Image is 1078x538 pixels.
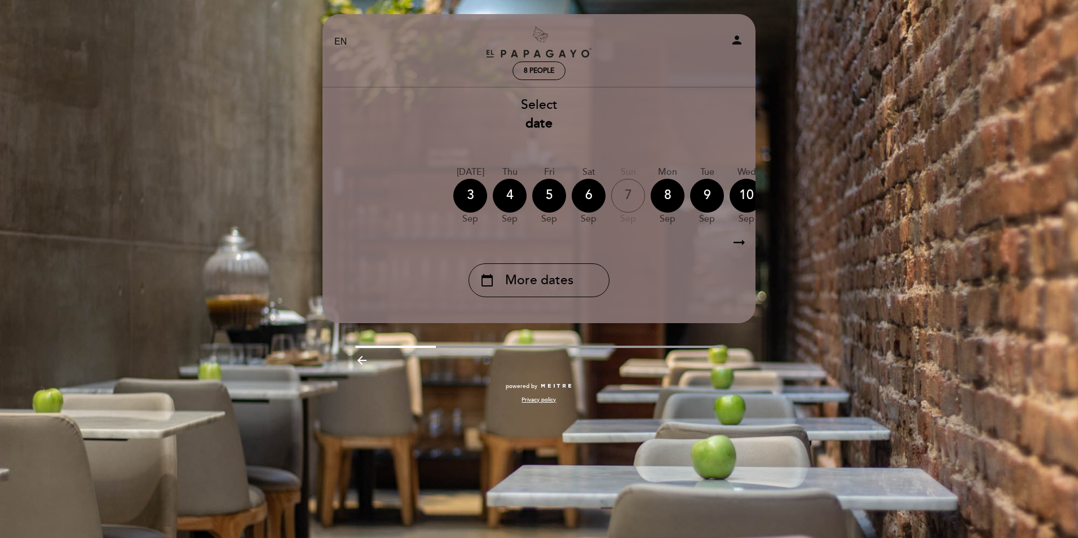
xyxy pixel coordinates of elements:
a: Privacy policy [522,396,556,404]
div: Sep [453,213,487,226]
b: date [525,116,553,131]
div: Tue [690,166,724,179]
div: Wed [730,166,763,179]
span: More dates [505,271,573,290]
img: MEITRE [540,383,572,389]
div: [DATE] [453,166,487,179]
div: Sep [730,213,763,226]
div: Mon [651,166,684,179]
div: 4 [493,179,527,213]
div: Thu [493,166,527,179]
div: 6 [572,179,606,213]
span: powered by [506,382,537,390]
div: 8 [651,179,684,213]
div: 7 [611,179,645,213]
div: Select [322,96,756,133]
i: arrow_right_alt [731,231,748,255]
a: El Papagayo [469,27,609,58]
div: Sep [690,213,724,226]
div: Sep [532,213,566,226]
i: arrow_backward [355,354,369,367]
i: calendar_today [480,271,494,290]
div: Sep [493,213,527,226]
div: 9 [690,179,724,213]
i: person [730,33,744,47]
div: Sep [651,213,684,226]
div: Sep [572,213,606,226]
div: 10 [730,179,763,213]
div: Sep [611,213,645,226]
div: Sat [572,166,606,179]
div: 5 [532,179,566,213]
span: 8 people [524,67,554,75]
div: Sun [611,166,645,179]
button: person [730,33,744,51]
div: 3 [453,179,487,213]
div: Fri [532,166,566,179]
a: powered by [506,382,572,390]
